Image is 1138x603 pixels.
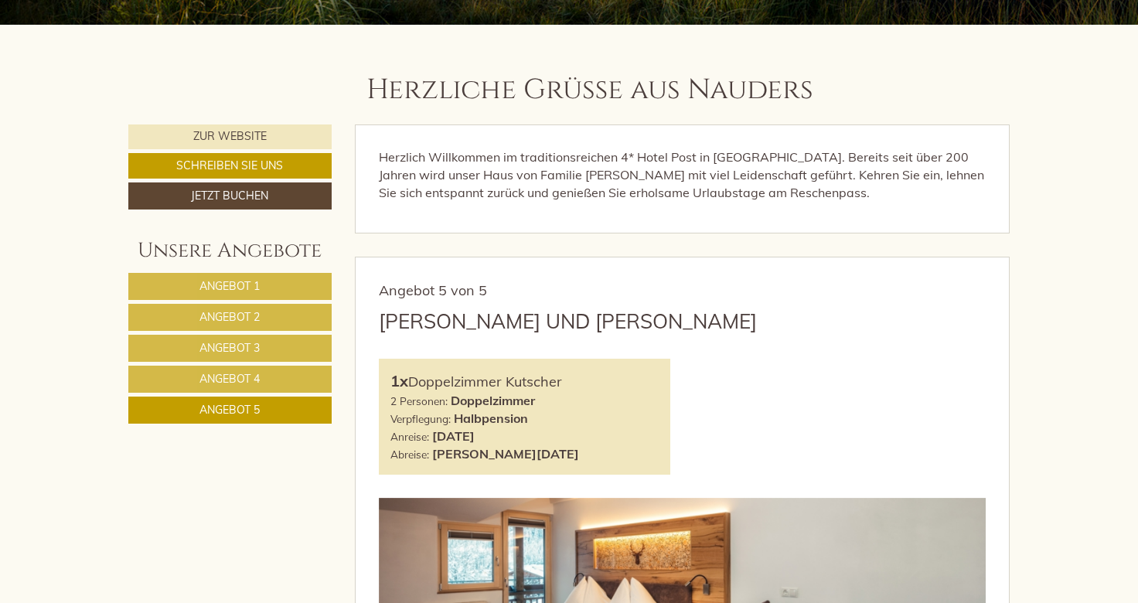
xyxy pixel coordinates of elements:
[128,124,332,149] a: Zur Website
[390,394,448,407] small: 2 Personen:
[128,237,332,265] div: Unsere Angebote
[451,393,535,408] b: Doppelzimmer
[128,182,332,210] a: Jetzt buchen
[379,281,487,299] span: Angebot 5 von 5
[199,310,260,324] span: Angebot 2
[199,372,260,386] span: Angebot 4
[390,370,659,393] div: Doppelzimmer Kutscher
[199,341,260,355] span: Angebot 3
[454,411,528,426] b: Halbpension
[379,307,757,336] div: [PERSON_NAME] und [PERSON_NAME]
[128,153,332,179] a: Schreiben Sie uns
[390,448,429,461] small: Abreise:
[432,428,475,444] b: [DATE]
[390,412,451,425] small: Verpflegung:
[199,403,260,417] span: Angebot 5
[432,446,579,462] b: [PERSON_NAME][DATE]
[379,148,986,202] p: Herzlich Willkommen im traditionsreichen 4* Hotel Post in [GEOGRAPHIC_DATA]. Bereits seit über 20...
[199,279,260,293] span: Angebot 1
[390,371,408,390] b: 1x
[390,430,429,443] small: Anreise:
[366,75,813,106] h1: Herzliche Grüße aus Nauders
